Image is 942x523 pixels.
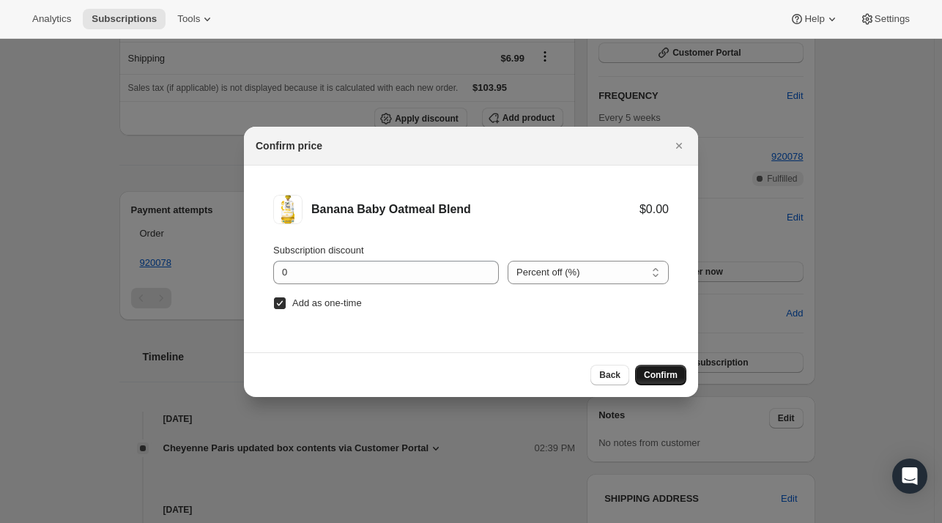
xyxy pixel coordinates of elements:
button: Close [669,136,689,156]
span: Add as one-time [292,297,362,308]
div: Open Intercom Messenger [892,459,927,494]
span: Back [599,369,620,381]
div: $0.00 [639,202,669,217]
div: Banana Baby Oatmeal Blend [311,202,639,217]
span: Tools [177,13,200,25]
button: Settings [851,9,919,29]
button: Back [590,365,629,385]
span: Subscriptions [92,13,157,25]
span: Analytics [32,13,71,25]
span: Subscription discount [273,245,364,256]
button: Subscriptions [83,9,166,29]
span: Help [804,13,824,25]
img: Banana Baby Oatmeal Blend [273,195,303,224]
button: Tools [168,9,223,29]
h2: Confirm price [256,138,322,153]
span: Confirm [644,369,678,381]
span: Settings [875,13,910,25]
button: Analytics [23,9,80,29]
button: Confirm [635,365,686,385]
button: Help [781,9,848,29]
